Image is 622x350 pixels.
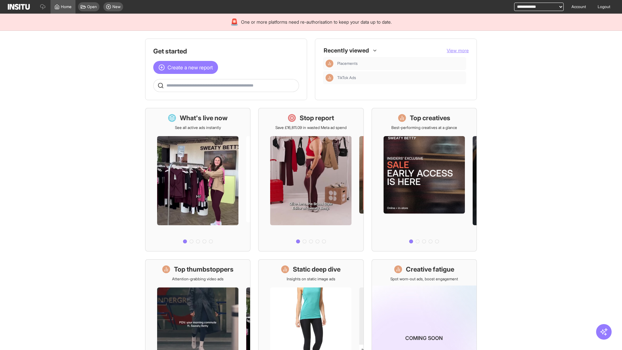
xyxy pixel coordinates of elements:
[275,125,347,130] p: Save £16,811.09 in wasted Meta ad spend
[337,75,356,80] span: TikTok Ads
[153,47,299,56] h1: Get started
[300,113,334,122] h1: Stop report
[180,113,228,122] h1: What's live now
[61,4,72,9] span: Home
[337,75,464,80] span: TikTok Ads
[337,61,358,66] span: Placements
[410,113,450,122] h1: Top creatives
[8,4,30,10] img: Logo
[174,265,234,274] h1: Top thumbstoppers
[112,4,121,9] span: New
[241,19,392,25] span: One or more platforms need re-authorisation to keep your data up to date.
[447,48,469,53] span: View more
[287,276,335,282] p: Insights on static image ads
[326,60,333,67] div: Insights
[172,276,224,282] p: Attention-grabbing video ads
[293,265,340,274] h1: Static deep dive
[337,61,464,66] span: Placements
[87,4,97,9] span: Open
[167,64,213,71] span: Create a new report
[230,17,238,27] div: 🚨
[326,74,333,82] div: Insights
[153,61,218,74] button: Create a new report
[447,47,469,54] button: View more
[145,108,250,251] a: What's live nowSee all active ads instantly
[258,108,363,251] a: Stop reportSave £16,811.09 in wasted Meta ad spend
[372,108,477,251] a: Top creativesBest-performing creatives at a glance
[391,125,457,130] p: Best-performing creatives at a glance
[175,125,221,130] p: See all active ads instantly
